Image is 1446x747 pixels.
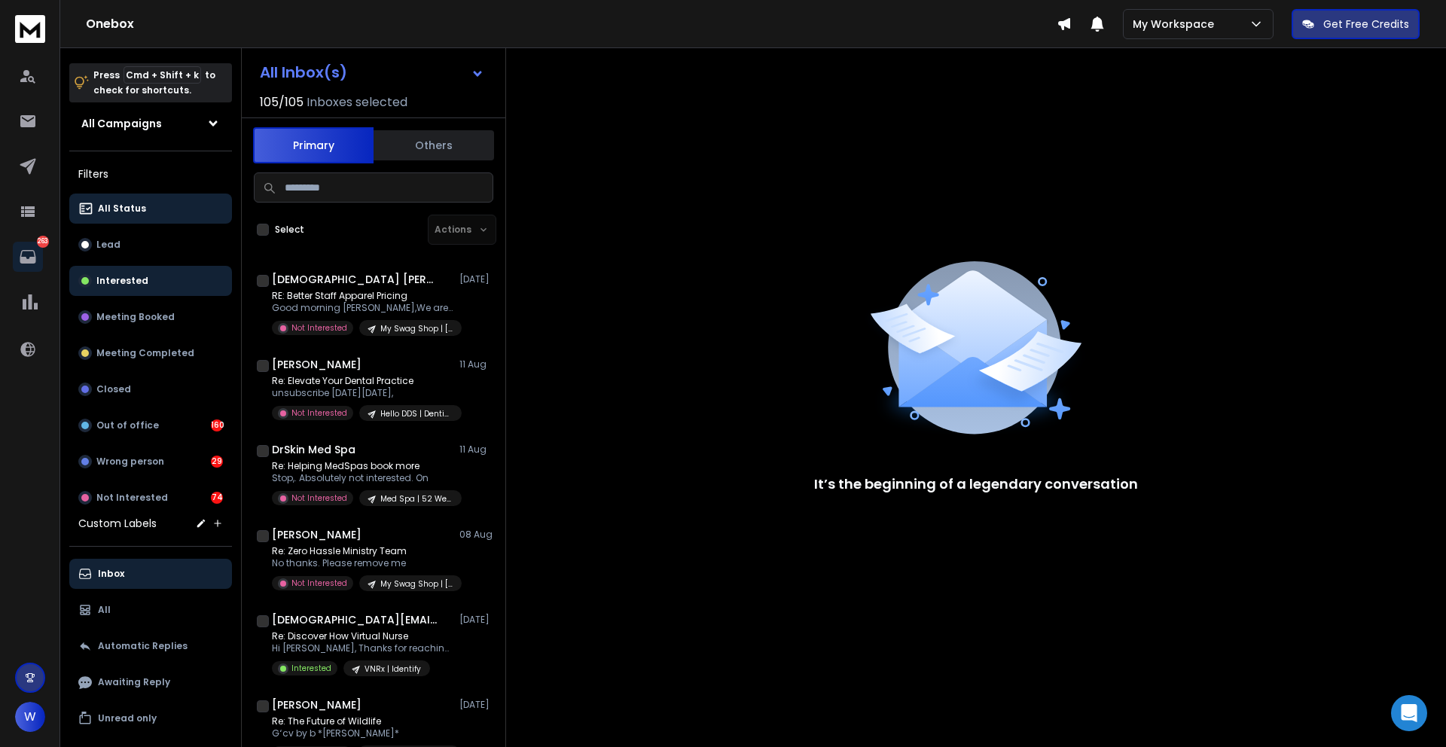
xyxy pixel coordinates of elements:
[124,66,201,84] span: Cmd + Shift + k
[69,374,232,404] button: Closed
[272,357,361,372] h1: [PERSON_NAME]
[380,493,453,505] p: Med Spa | 52 Week Campaign
[459,444,493,456] p: 11 Aug
[13,242,43,272] a: 263
[272,612,438,627] h1: [DEMOGRAPHIC_DATA][EMAIL_ADDRESS][DOMAIN_NAME]
[291,407,347,419] p: Not Interested
[272,727,453,739] p: Gʻcv by b *[PERSON_NAME]*
[272,697,361,712] h1: [PERSON_NAME]
[459,273,493,285] p: [DATE]
[272,527,361,542] h1: [PERSON_NAME]
[291,322,347,334] p: Not Interested
[253,127,374,163] button: Primary
[459,358,493,370] p: 11 Aug
[272,290,453,302] p: RE: Better Staff Apparel Pricing
[96,239,120,251] p: Lead
[260,93,304,111] span: 105 / 105
[96,419,159,431] p: Out of office
[380,323,453,334] p: My Swag Shop | [DEMOGRAPHIC_DATA] | v2
[96,275,148,287] p: Interested
[69,108,232,139] button: All Campaigns
[272,557,453,569] p: No thanks. Please remove me
[272,642,453,654] p: Hi [PERSON_NAME], Thanks for reaching out!
[69,302,232,332] button: Meeting Booked
[69,163,232,184] h3: Filters
[272,545,453,557] p: Re: Zero Hassle Ministry Team
[98,712,157,724] p: Unread only
[272,630,453,642] p: Re: Discover How Virtual Nurse
[272,302,453,314] p: Good morning [PERSON_NAME],We are a
[98,568,124,580] p: Inbox
[211,419,223,431] div: 160
[814,474,1138,495] p: It’s the beginning of a legendary conversation
[69,410,232,441] button: Out of office160
[380,408,453,419] p: Hello DDS | Dentists & Dental Practices
[272,272,438,287] h1: [DEMOGRAPHIC_DATA] [PERSON_NAME] and [PERSON_NAME]
[272,442,355,457] h1: DrSkin Med Spa
[98,640,188,652] p: Automatic Replies
[96,347,194,359] p: Meeting Completed
[96,311,175,323] p: Meeting Booked
[275,224,304,236] label: Select
[374,129,494,162] button: Others
[69,230,232,260] button: Lead
[69,703,232,733] button: Unread only
[307,93,407,111] h3: Inboxes selected
[272,460,453,472] p: Re: Helping MedSpas book more
[96,456,164,468] p: Wrong person
[69,266,232,296] button: Interested
[78,516,157,531] h3: Custom Labels
[459,529,493,541] p: 08 Aug
[69,447,232,477] button: Wrong person29
[260,65,347,80] h1: All Inbox(s)
[96,492,168,504] p: Not Interested
[98,676,170,688] p: Awaiting Reply
[96,383,131,395] p: Closed
[1292,9,1420,39] button: Get Free Credits
[69,559,232,589] button: Inbox
[211,492,223,504] div: 74
[69,595,232,625] button: All
[1133,17,1220,32] p: My Workspace
[380,578,453,590] p: My Swag Shop | [DEMOGRAPHIC_DATA] | v2
[272,472,453,484] p: Stop,. Absolutely not interested. On
[69,667,232,697] button: Awaiting Reply
[272,375,453,387] p: Re: Elevate Your Dental Practice
[98,203,146,215] p: All Status
[459,699,493,711] p: [DATE]
[459,614,493,626] p: [DATE]
[15,702,45,732] button: W
[98,604,111,616] p: All
[86,15,1057,33] h1: Onebox
[272,387,453,399] p: unsubscribe [DATE][DATE],
[69,483,232,513] button: Not Interested74
[69,194,232,224] button: All Status
[365,663,421,675] p: VNRx | Identify
[1323,17,1409,32] p: Get Free Credits
[69,631,232,661] button: Automatic Replies
[81,116,162,131] h1: All Campaigns
[272,715,453,727] p: Re: The Future of Wildlife
[1391,695,1427,731] div: Open Intercom Messenger
[291,492,347,504] p: Not Interested
[291,578,347,589] p: Not Interested
[291,663,331,674] p: Interested
[37,236,49,248] p: 263
[211,456,223,468] div: 29
[248,57,496,87] button: All Inbox(s)
[93,68,215,98] p: Press to check for shortcuts.
[69,338,232,368] button: Meeting Completed
[15,15,45,43] img: logo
